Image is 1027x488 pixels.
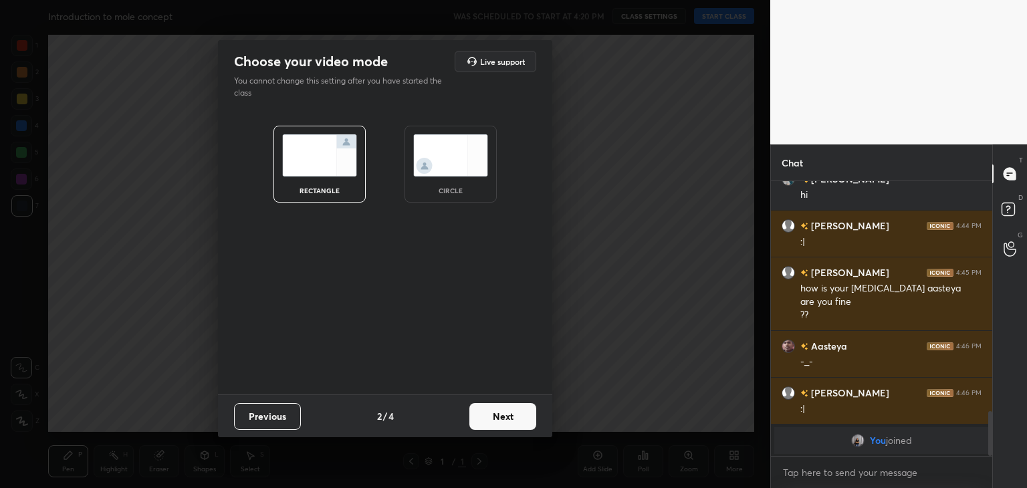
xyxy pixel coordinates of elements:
img: no-rating-badge.077c3623.svg [800,269,808,277]
p: Chat [771,145,814,180]
p: T [1019,155,1023,165]
img: 56929b152c2d4a939beb6cd7cc3727ee.jpg [782,340,795,353]
div: 4:44 PM [956,222,982,230]
div: :| [800,402,982,416]
img: default.png [782,386,795,400]
div: 4:45 PM [956,269,982,277]
div: are you fine [800,295,982,309]
h4: 4 [388,409,394,423]
img: circleScreenIcon.acc0effb.svg [413,134,488,176]
img: normalScreenIcon.ae25ed63.svg [282,134,357,176]
img: iconic-dark.1390631f.png [927,389,953,397]
div: :| [800,235,982,249]
span: joined [886,435,912,446]
img: iconic-dark.1390631f.png [927,222,953,230]
div: -_- [800,356,982,369]
img: iconic-dark.1390631f.png [927,269,953,277]
h2: Choose your video mode [234,53,388,70]
h6: [PERSON_NAME] [808,386,889,400]
img: no-rating-badge.077c3623.svg [800,223,808,230]
button: Previous [234,403,301,430]
img: 4300e8ae01c945108a696365f27dbbe2.jpg [851,434,865,447]
div: hi [800,189,982,202]
div: 4:46 PM [956,389,982,397]
h4: / [383,409,387,423]
h6: Aasteya [808,339,847,353]
h5: Live support [480,57,525,66]
img: default.png [782,219,795,233]
h6: [PERSON_NAME] [808,219,889,233]
h6: [PERSON_NAME] [808,265,889,279]
div: ?? [800,309,982,322]
div: circle [424,187,477,194]
button: Next [469,403,536,430]
img: iconic-dark.1390631f.png [927,342,953,350]
p: G [1018,230,1023,240]
div: 4:46 PM [956,342,982,350]
img: no-rating-badge.077c3623.svg [800,343,808,350]
span: You [870,435,886,446]
img: no-rating-badge.077c3623.svg [800,390,808,397]
div: how is your [MEDICAL_DATA] aasteya [800,282,982,295]
p: D [1018,193,1023,203]
div: rectangle [293,187,346,194]
p: You cannot change this setting after you have started the class [234,75,451,99]
img: default.png [782,266,795,279]
h4: 2 [377,409,382,423]
div: grid [771,181,992,457]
